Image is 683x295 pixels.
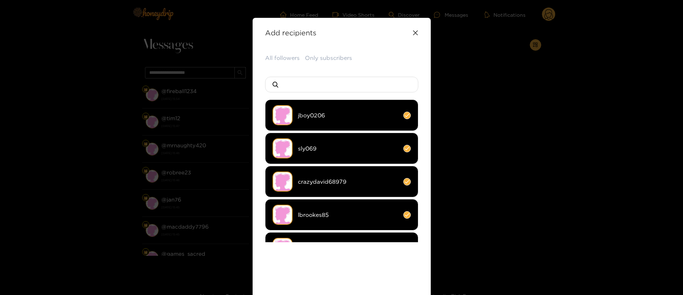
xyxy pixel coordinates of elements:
[273,238,293,258] img: no-avatar.png
[298,111,398,119] span: jboy0206
[265,29,316,37] strong: Add recipients
[298,211,398,219] span: lbrookes85
[298,144,398,153] span: sly069
[273,205,293,225] img: no-avatar.png
[273,172,293,192] img: no-avatar.png
[273,138,293,158] img: no-avatar.png
[298,178,398,186] span: crazydavid68979
[265,54,300,62] button: All followers
[273,105,293,125] img: no-avatar.png
[305,54,352,62] button: Only subscribers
